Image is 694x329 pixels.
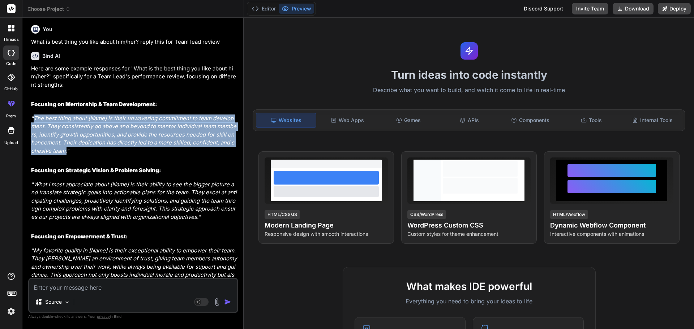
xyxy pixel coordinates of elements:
div: Internal Tools [622,113,682,128]
div: Discord Support [519,3,567,14]
img: settings [5,305,17,317]
p: Here are some example responses for "What is the best thing you like about him/her?" specifically... [31,65,237,89]
p: Always double-check its answers. Your in Bind [28,313,238,320]
p: Source [45,298,62,306]
button: Deploy [658,3,691,14]
p: Interactive components with animations [550,230,673,238]
strong: Focusing on Mentorship & Team Development: [31,101,157,108]
h4: Dynamic Webflow Component [550,220,673,230]
div: HTML/Webflow [550,210,588,219]
p: Custom styles for theme enhancement [407,230,531,238]
div: Websites [256,113,316,128]
p: Describe what you want to build, and watch it come to life in real-time [248,86,690,95]
div: Games [379,113,438,128]
em: "My favorite quality in [Name] is their exceptional ability to empower their team. They [PERSON_N... [31,247,238,286]
button: Download [613,3,654,14]
div: HTML/CSS/JS [265,210,300,219]
h1: Turn ideas into code instantly [248,68,690,81]
strong: Focusing on Strategic Vision & Problem Solving: [31,167,161,174]
span: privacy [97,314,110,319]
img: Pick Models [64,299,70,305]
em: "The best thing about [Name] is their unwavering commitment to team development. They consistentl... [31,115,236,154]
p: Responsive design with smooth interactions [265,230,388,238]
img: attachment [213,298,221,306]
label: GitHub [4,86,18,92]
p: Everything you need to bring your ideas to life [355,297,584,306]
label: prem [6,113,16,119]
div: Web Apps [318,113,377,128]
span: Choose Project [27,5,70,13]
h2: What makes IDE powerful [355,279,584,294]
label: code [6,61,16,67]
label: Upload [4,140,18,146]
h6: Bind AI [42,52,60,60]
h6: You [43,26,52,33]
button: Invite Team [572,3,608,14]
h4: WordPress Custom CSS [407,220,531,230]
h4: Modern Landing Page [265,220,388,230]
label: threads [3,36,19,43]
p: What is best thing you like about him/her? reply this for Team lead review [31,38,237,46]
em: "What I most appreciate about [Name] is their ability to see the bigger picture and translate str... [31,181,237,220]
div: APIs [440,113,499,128]
img: icon [224,298,231,306]
button: Editor [249,4,279,14]
button: Preview [279,4,314,14]
div: Components [501,113,560,128]
div: Tools [562,113,621,128]
strong: Focusing on Empowerment & Trust: [31,233,128,240]
div: CSS/WordPress [407,210,446,219]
